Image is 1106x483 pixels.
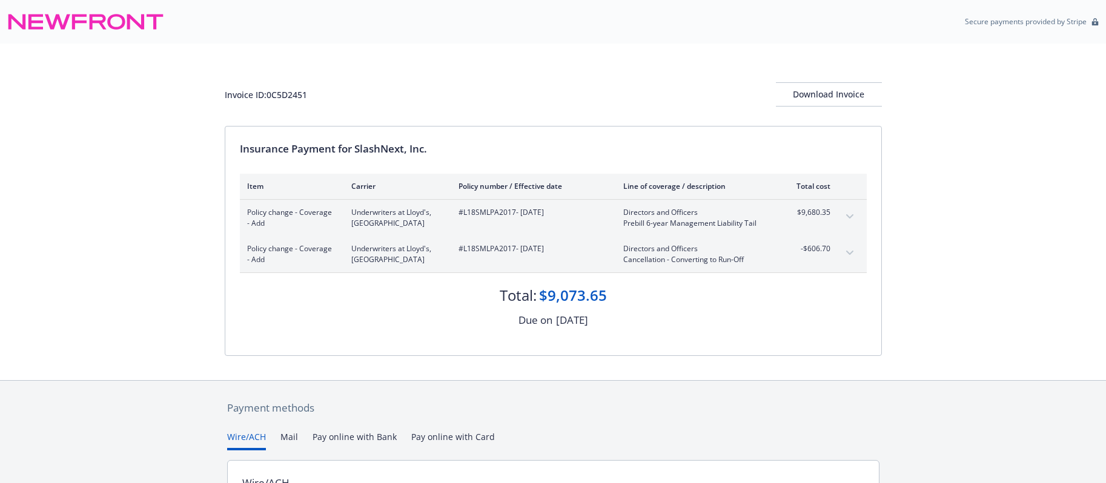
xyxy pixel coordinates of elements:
button: Mail [280,430,298,450]
button: Wire/ACH [227,430,266,450]
div: [DATE] [556,312,588,328]
button: expand content [840,243,859,263]
div: Carrier [351,181,439,191]
div: Policy change - Coverage - AddUnderwriters at Lloyd's, [GEOGRAPHIC_DATA]#L18SMLPA2017- [DATE]Dire... [240,236,867,272]
button: Pay online with Bank [313,430,397,450]
span: Cancellation - Converting to Run-Off [623,254,766,265]
div: $9,073.65 [539,285,607,306]
span: $9,680.35 [785,207,830,218]
button: expand content [840,207,859,226]
div: Payment methods [227,400,879,416]
span: #L18SMLPA2017 - [DATE] [459,207,604,218]
div: Line of coverage / description [623,181,766,191]
span: Underwriters at Lloyd's, [GEOGRAPHIC_DATA] [351,243,439,265]
span: Policy change - Coverage - Add [247,243,332,265]
div: Total cost [785,181,830,191]
div: Download Invoice [776,83,882,106]
div: Insurance Payment for SlashNext, Inc. [240,141,867,157]
div: Item [247,181,332,191]
span: Prebill 6-year Management Liability Tail [623,218,766,229]
span: Policy change - Coverage - Add [247,207,332,229]
span: -$606.70 [785,243,830,254]
p: Secure payments provided by Stripe [965,16,1087,27]
span: Underwriters at Lloyd's, [GEOGRAPHIC_DATA] [351,207,439,229]
div: Due on [518,312,552,328]
span: #L18SMLPA2017 - [DATE] [459,243,604,254]
span: Directors and Officers [623,207,766,218]
span: Directors and Officers [623,243,766,254]
span: Directors and OfficersPrebill 6-year Management Liability Tail [623,207,766,229]
button: Pay online with Card [411,430,495,450]
div: Policy change - Coverage - AddUnderwriters at Lloyd's, [GEOGRAPHIC_DATA]#L18SMLPA2017- [DATE]Dire... [240,200,867,236]
div: Policy number / Effective date [459,181,604,191]
button: Download Invoice [776,82,882,107]
div: Invoice ID: 0C5D2451 [225,88,307,101]
span: Directors and OfficersCancellation - Converting to Run-Off [623,243,766,265]
div: Total: [500,285,537,306]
